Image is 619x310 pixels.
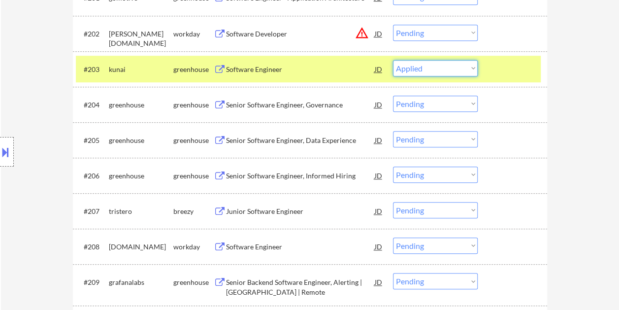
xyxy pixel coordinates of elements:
div: greenhouse [173,277,214,287]
div: [PERSON_NAME][DOMAIN_NAME] [109,29,173,48]
div: greenhouse [173,100,214,110]
div: JD [374,273,384,291]
div: Senior Software Engineer, Data Experience [226,136,375,145]
div: breezy [173,207,214,216]
button: warning_amber [355,26,369,40]
div: Software Engineer [226,242,375,252]
div: JD [374,131,384,149]
div: JD [374,25,384,42]
div: grafanalabs [109,277,173,287]
div: [DOMAIN_NAME] [109,242,173,252]
div: Senior Software Engineer, Informed Hiring [226,171,375,181]
div: Junior Software Engineer [226,207,375,216]
div: JD [374,60,384,78]
div: Senior Software Engineer, Governance [226,100,375,110]
div: Senior Backend Software Engineer, Alerting | [GEOGRAPHIC_DATA] | Remote [226,277,375,297]
div: JD [374,202,384,220]
div: JD [374,238,384,255]
div: greenhouse [173,136,214,145]
div: #208 [84,242,101,252]
div: JD [374,96,384,113]
div: greenhouse [173,65,214,74]
div: JD [374,167,384,184]
div: workday [173,242,214,252]
div: Software Developer [226,29,375,39]
div: #209 [84,277,101,287]
div: Software Engineer [226,65,375,74]
div: greenhouse [173,171,214,181]
div: #202 [84,29,101,39]
div: workday [173,29,214,39]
